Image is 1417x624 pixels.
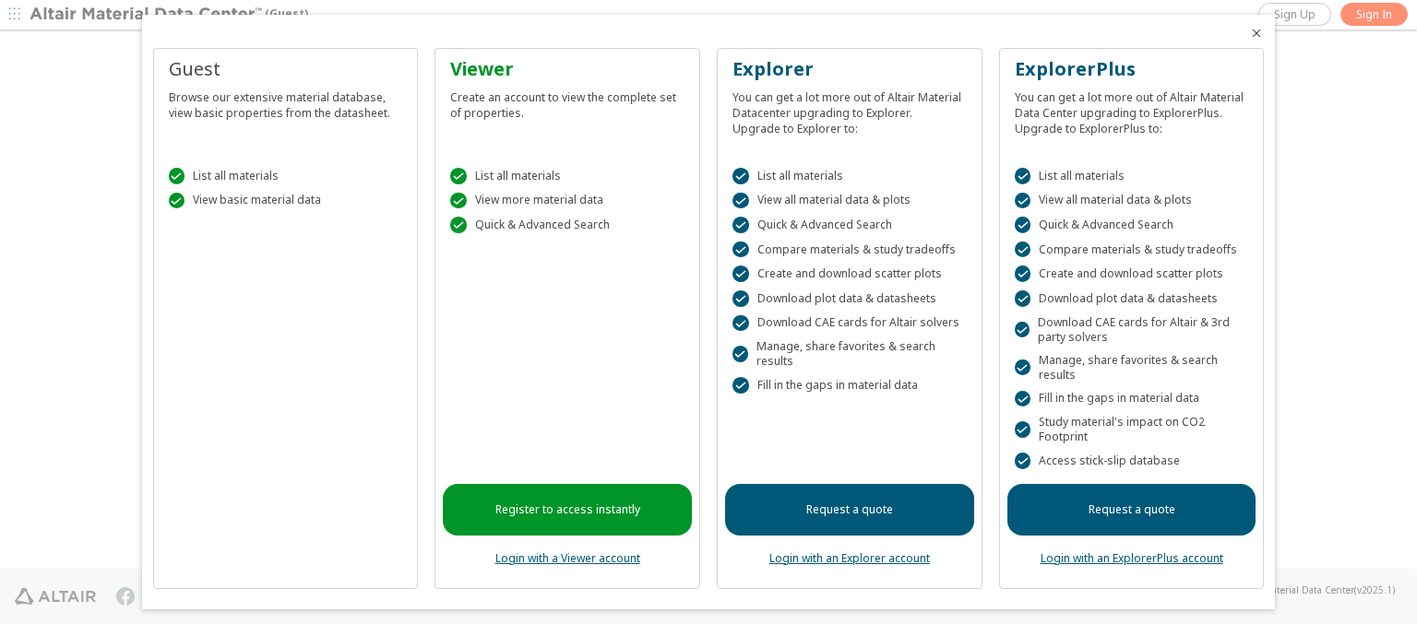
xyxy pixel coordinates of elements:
[732,315,967,332] div: Download CAE cards for Altair solvers
[732,193,967,209] div: View all material data & plots
[732,241,749,258] div: 
[1015,290,1031,307] div: 
[1015,193,1031,209] div: 
[1015,315,1249,345] div: Download CAE cards for Altair & 3rd party solvers
[1015,241,1249,258] div: Compare materials & study tradeoffs
[1015,82,1249,136] div: You can get a lot more out of Altair Material Data Center upgrading to ExplorerPlus. Upgrade to E...
[169,56,403,82] div: Guest
[1015,322,1030,338] div: 
[732,290,967,307] div: Download plot data & datasheets
[1015,168,1031,184] div: 
[1015,217,1031,233] div: 
[732,217,967,233] div: Quick & Advanced Search
[450,217,685,233] div: Quick & Advanced Search
[1015,265,1031,282] div: 
[732,56,967,82] div: Explorer
[725,484,974,536] a: Request a quote
[732,82,967,136] div: You can get a lot more out of Altair Material Datacenter upgrading to Explorer. Upgrade to Explor...
[1015,391,1031,407] div: 
[495,550,640,566] a: Login with a Viewer account
[732,265,749,282] div: 
[169,193,403,209] div: View basic material data
[732,315,749,332] div: 
[732,377,749,394] div: 
[1041,550,1223,566] a: Login with an ExplorerPlus account
[450,193,685,209] div: View more material data
[732,339,967,369] div: Manage, share favorites & search results
[1015,193,1249,209] div: View all material data & plots
[450,82,685,121] div: Create an account to view the complete set of properties.
[769,550,930,566] a: Login with an Explorer account
[1015,168,1249,184] div: List all materials
[169,168,403,184] div: List all materials
[169,168,185,184] div: 
[1015,415,1249,444] div: Study material's impact on CO2 Footprint
[1007,484,1256,536] a: Request a quote
[732,265,967,282] div: Create and download scatter plots
[450,193,467,209] div: 
[1015,391,1249,407] div: Fill in the gaps in material data
[1015,453,1031,469] div: 
[450,168,685,184] div: List all materials
[1015,241,1031,258] div: 
[1015,265,1249,282] div: Create and download scatter plots
[1015,290,1249,307] div: Download plot data & datasheets
[1015,56,1249,82] div: ExplorerPlus
[443,484,692,536] a: Register to access instantly
[169,82,403,121] div: Browse our extensive material database, view basic properties from the datasheet.
[732,217,749,233] div: 
[169,193,185,209] div: 
[450,56,685,82] div: Viewer
[732,193,749,209] div: 
[1015,359,1030,376] div: 
[732,168,967,184] div: List all materials
[732,346,748,362] div: 
[732,377,967,394] div: Fill in the gaps in material data
[1249,26,1264,41] button: Close
[1015,421,1030,438] div: 
[732,168,749,184] div: 
[450,168,467,184] div: 
[1015,453,1249,469] div: Access stick-slip database
[732,241,967,258] div: Compare materials & study tradeoffs
[732,290,749,307] div: 
[450,217,467,233] div: 
[1015,217,1249,233] div: Quick & Advanced Search
[1015,353,1249,383] div: Manage, share favorites & search results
